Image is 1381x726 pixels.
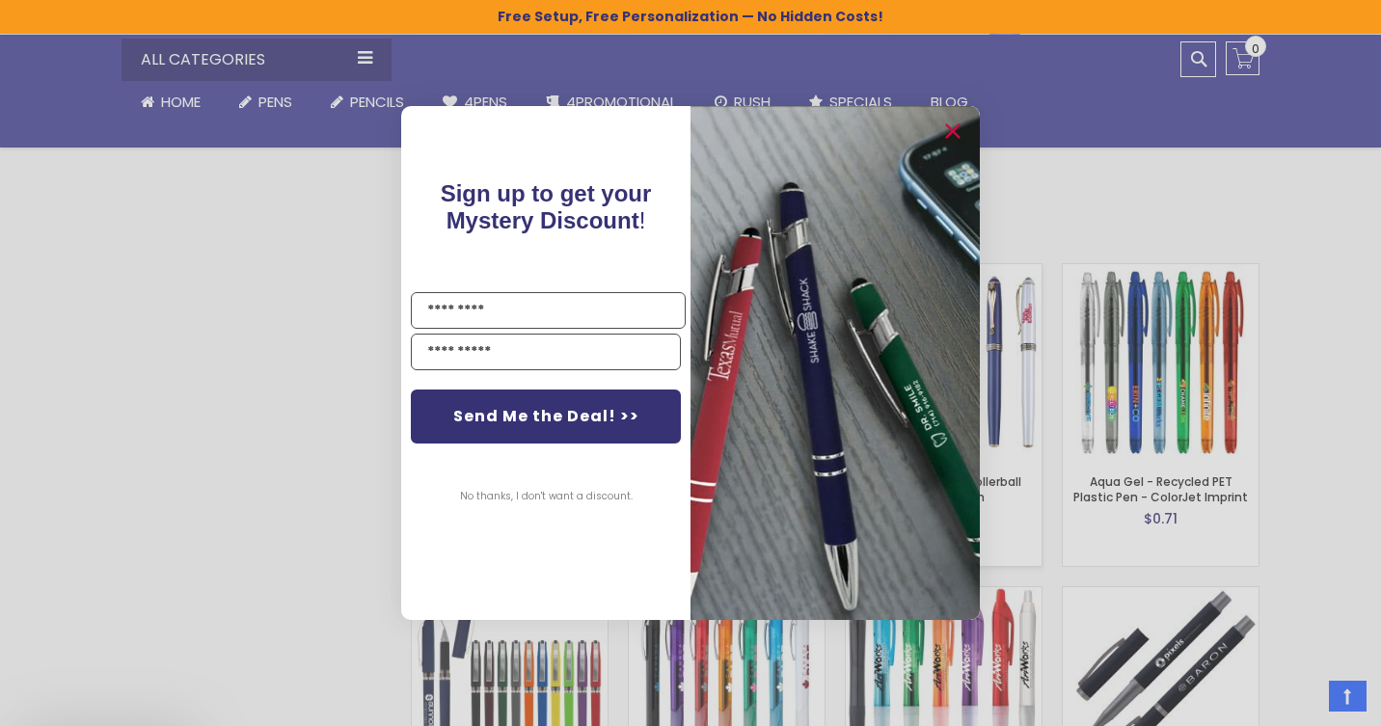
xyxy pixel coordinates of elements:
[937,116,968,147] button: Close dialog
[450,472,642,521] button: No thanks, I don't want a discount.
[690,106,980,620] img: pop-up-image
[1222,674,1381,726] iframe: Google Customer Reviews
[441,180,652,233] span: Sign up to get your Mystery Discount
[441,180,652,233] span: !
[411,390,681,444] button: Send Me the Deal! >>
